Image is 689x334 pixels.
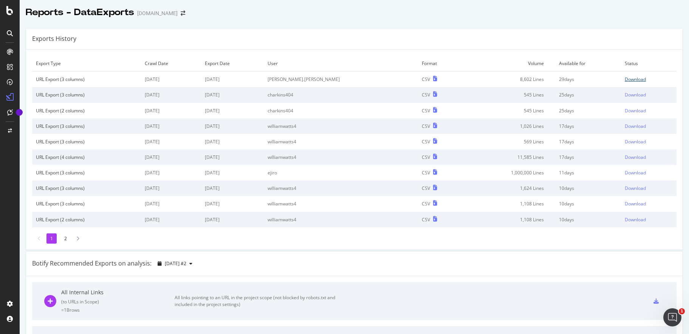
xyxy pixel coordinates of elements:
[555,180,621,196] td: 10 days
[264,118,418,134] td: williamwatts4
[36,185,137,191] div: URL Export (3 columns)
[463,87,556,103] td: 545 Lines
[36,138,137,145] div: URL Export (3 columns)
[201,71,264,87] td: [DATE]
[141,180,201,196] td: [DATE]
[141,103,201,118] td: [DATE]
[36,92,137,98] div: URL Export (3 columns)
[61,307,175,313] div: = 1B rows
[36,123,137,129] div: URL Export (3 columns)
[555,103,621,118] td: 25 days
[175,294,345,308] div: All links pointing to an URL in the project scope (not blocked by robots.txt and included in the ...
[141,56,201,71] td: Crawl Date
[422,138,430,145] div: CSV
[201,149,264,165] td: [DATE]
[16,109,23,116] div: Tooltip anchor
[201,118,264,134] td: [DATE]
[555,118,621,134] td: 17 days
[46,233,57,244] li: 1
[555,196,621,211] td: 10 days
[422,154,430,160] div: CSV
[463,196,556,211] td: 1,108 Lines
[36,154,137,160] div: URL Export (4 columns)
[264,134,418,149] td: williamwatts4
[555,56,621,71] td: Available for
[264,103,418,118] td: charkins404
[181,11,185,16] div: arrow-right-arrow-left
[264,180,418,196] td: williamwatts4
[264,87,418,103] td: charkins404
[60,233,71,244] li: 2
[625,169,646,176] div: Download
[141,71,201,87] td: [DATE]
[625,92,673,98] a: Download
[625,169,673,176] a: Download
[555,212,621,227] td: 10 days
[141,149,201,165] td: [DATE]
[264,212,418,227] td: williamwatts4
[418,56,463,71] td: Format
[137,9,178,17] div: [DOMAIN_NAME]
[625,123,673,129] a: Download
[264,149,418,165] td: williamwatts4
[201,87,264,103] td: [DATE]
[555,165,621,180] td: 11 days
[625,216,673,223] a: Download
[264,165,418,180] td: ejiro
[36,216,137,223] div: URL Export (2 columns)
[625,76,646,82] div: Download
[653,298,659,304] div: csv-export
[625,154,646,160] div: Download
[463,56,556,71] td: Volume
[32,56,141,71] td: Export Type
[555,87,621,103] td: 25 days
[36,76,137,82] div: URL Export (3 columns)
[625,200,646,207] div: Download
[165,260,186,267] span: 2025 Oct. 2nd #2
[141,118,201,134] td: [DATE]
[625,200,673,207] a: Download
[36,200,137,207] div: URL Export (3 columns)
[555,134,621,149] td: 17 days
[201,103,264,118] td: [DATE]
[621,56,677,71] td: Status
[422,185,430,191] div: CSV
[463,118,556,134] td: 1,026 Lines
[141,165,201,180] td: [DATE]
[26,6,134,19] div: Reports - DataExports
[679,308,685,314] span: 1
[264,196,418,211] td: williamwatts4
[463,212,556,227] td: 1,108 Lines
[36,107,137,114] div: URL Export (2 columns)
[201,196,264,211] td: [DATE]
[201,56,264,71] td: Export Date
[201,165,264,180] td: [DATE]
[463,134,556,149] td: 569 Lines
[625,185,646,191] div: Download
[463,180,556,196] td: 1,624 Lines
[422,92,430,98] div: CSV
[32,259,152,268] div: Botify Recommended Exports on analysis:
[555,149,621,165] td: 17 days
[625,76,673,82] a: Download
[663,308,681,326] iframe: Intercom live chat
[463,71,556,87] td: 8,602 Lines
[625,107,646,114] div: Download
[463,149,556,165] td: 11,585 Lines
[625,138,646,145] div: Download
[625,92,646,98] div: Download
[422,200,430,207] div: CSV
[625,216,646,223] div: Download
[61,298,175,305] div: ( to URLs in Scope )
[61,289,175,296] div: All Internal Links
[422,107,430,114] div: CSV
[625,123,646,129] div: Download
[422,76,430,82] div: CSV
[155,258,195,270] button: [DATE] #2
[141,87,201,103] td: [DATE]
[201,212,264,227] td: [DATE]
[422,169,430,176] div: CSV
[463,165,556,180] td: 1,000,000 Lines
[463,103,556,118] td: 545 Lines
[264,56,418,71] td: User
